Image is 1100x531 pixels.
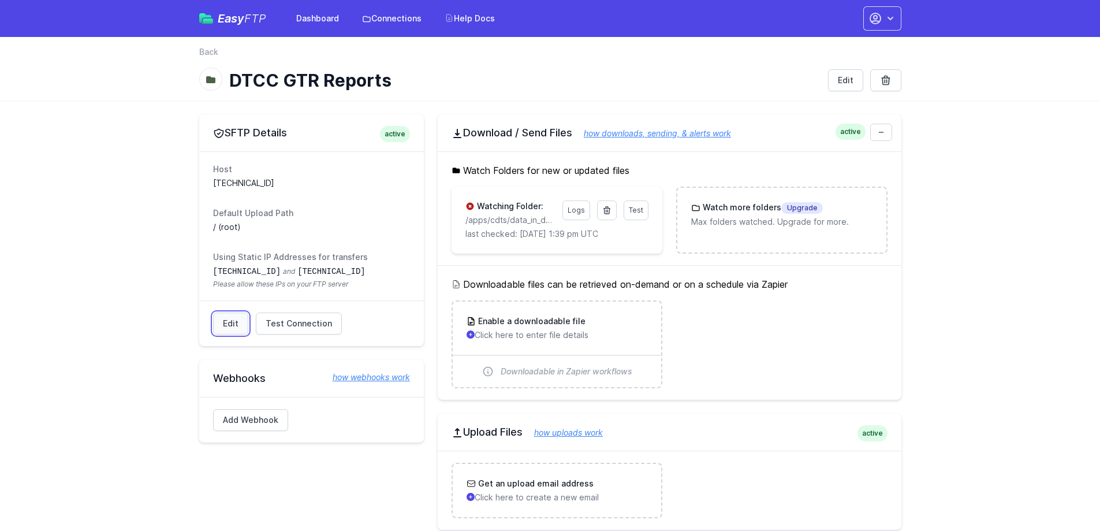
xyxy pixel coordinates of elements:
[218,13,266,24] span: Easy
[213,313,248,335] a: Edit
[857,425,888,441] span: active
[1042,473,1086,517] iframe: Drift Widget Chat Controller
[213,280,410,289] span: Please allow these IPs on your FTP server
[523,428,603,437] a: how uploads work
[572,128,731,138] a: how downloads, sending, & alerts work
[213,126,410,140] h2: SFTP Details
[289,8,346,29] a: Dashboard
[453,302,661,387] a: Enable a downloadable file Click here to enter file details Downloadable in Zapier workflows
[213,409,288,431] a: Add Webhook
[465,214,555,226] p: /apps/cdts/data_in_datapower/get/GQYSGT1/
[213,372,410,385] h2: Webhooks
[501,366,632,377] span: Downloadable in Zapier workflows
[467,329,647,341] p: Click here to enter file details
[213,207,410,219] dt: Default Upload Path
[629,206,643,214] span: Test
[213,267,281,276] code: [TECHNICAL_ID]
[562,200,590,220] a: Logs
[452,164,888,177] h5: Watch Folders for new or updated files
[691,216,872,228] p: Max folders watched. Upgrade for more.
[213,177,410,189] dd: [TECHNICAL_ID]
[297,267,366,276] code: [TECHNICAL_ID]
[199,13,213,24] img: easyftp_logo.png
[453,464,661,517] a: Get an upload email address Click here to create a new email
[624,200,648,220] a: Test
[213,164,410,175] dt: Host
[781,202,823,214] span: Upgrade
[321,372,410,383] a: how webhooks work
[677,188,886,242] a: Watch more foldersUpgrade Max folders watched. Upgrade for more.
[355,8,428,29] a: Connections
[229,70,819,91] h1: DTCC GTR Reports
[256,313,342,335] a: Test Connection
[475,200,543,212] h3: Watching Folder:
[465,228,648,240] p: last checked: [DATE] 1:39 pm UTC
[828,69,863,91] a: Edit
[476,315,586,327] h3: Enable a downloadable file
[199,46,901,65] nav: Breadcrumb
[476,478,594,489] h3: Get an upload email address
[380,126,410,142] span: active
[452,425,888,439] h2: Upload Files
[438,8,502,29] a: Help Docs
[266,318,332,329] span: Test Connection
[452,277,888,291] h5: Downloadable files can be retrieved on-demand or on a schedule via Zapier
[199,13,266,24] a: EasyFTP
[700,202,823,214] h3: Watch more folders
[283,267,295,276] span: and
[836,124,866,140] span: active
[467,492,647,503] p: Click here to create a new email
[244,12,266,25] span: FTP
[452,126,888,140] h2: Download / Send Files
[213,251,410,263] dt: Using Static IP Addresses for transfers
[199,46,218,58] a: Back
[213,221,410,233] dd: / (root)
